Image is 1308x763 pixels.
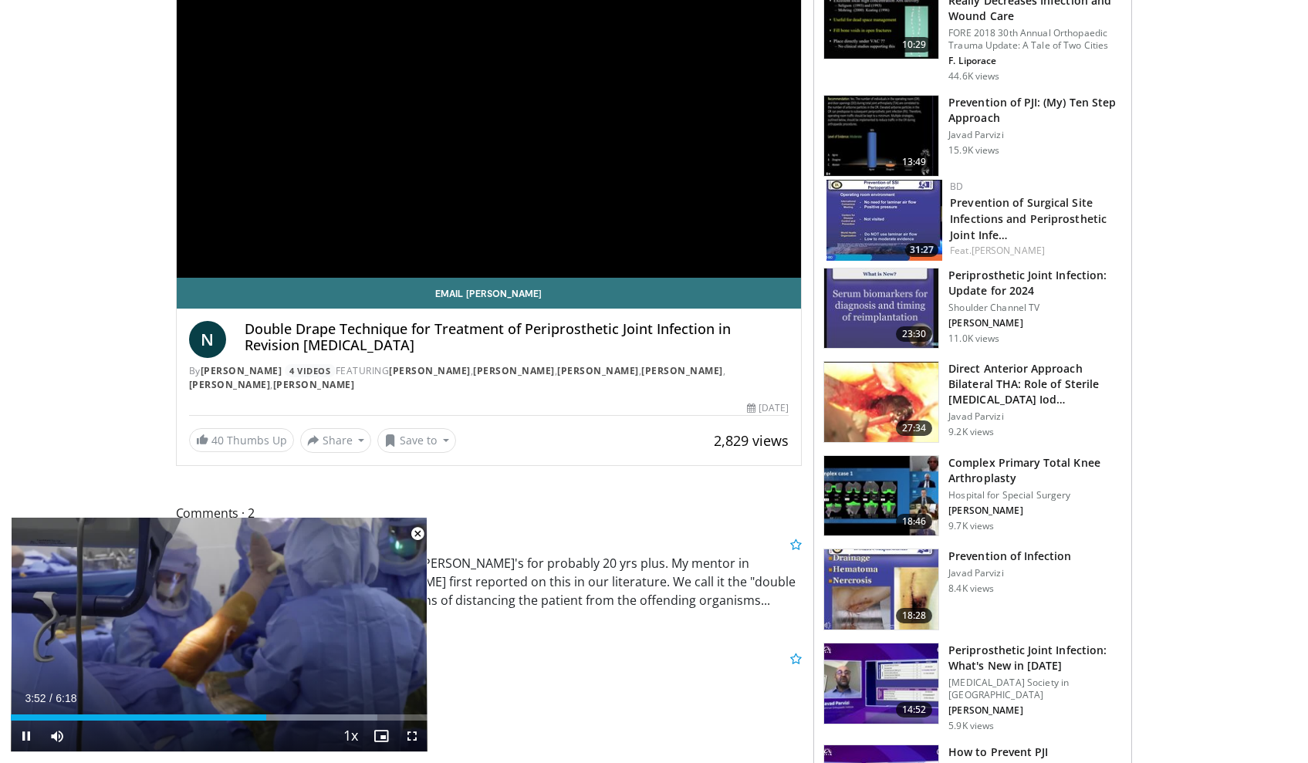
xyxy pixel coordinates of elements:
p: 15.9K views [948,144,999,157]
p: [PERSON_NAME] [948,704,1122,717]
span: 18:46 [896,514,933,529]
div: Feat. [950,244,1119,258]
a: [PERSON_NAME] [201,364,282,377]
p: FORE 2018 30th Annual Orthopaedic Trauma Update: A Tale of Two Cities [948,27,1122,52]
button: Close [402,518,433,550]
p: [MEDICAL_DATA] Society in [GEOGRAPHIC_DATA] [948,677,1122,701]
a: [PERSON_NAME] [189,378,271,391]
p: [PERSON_NAME] [948,317,1122,329]
a: 14:52 Periprosthetic Joint Infection: What's New in [DATE] [MEDICAL_DATA] Society in [GEOGRAPHIC_... [823,643,1122,732]
img: 7a0669c9-9fad-45b0-a353-2e511f3bf620.150x105_q85_crop-smart_upscale.jpg [824,643,938,724]
h3: Direct Anterior Approach Bilateral THA: Role of Sterile [MEDICAL_DATA] Iod… [948,361,1122,407]
p: Shoulder Channel TV [948,302,1122,314]
img: 300aa6cd-3a47-4862-91a3-55a981c86f57.150x105_q85_crop-smart_upscale.jpg [824,96,938,176]
span: 23:30 [896,326,933,342]
button: Pause [11,721,42,751]
span: 2,829 views [714,431,789,450]
video-js: Video Player [11,518,428,752]
a: 4 Videos [285,364,336,377]
h3: Prevention of PJI: (My) Ten Step Approach [948,95,1122,126]
a: 18:46 Complex Primary Total Knee Arthroplasty Hospital for Special Surgery [PERSON_NAME] 9.7K views [823,455,1122,537]
button: Playback Rate [335,721,366,751]
h3: Periprosthetic Joint Infection: Update for 2024 [948,268,1122,299]
p: Javad Parvizi [948,129,1122,141]
a: [PERSON_NAME] [273,378,355,391]
p: [PERSON_NAME] [948,505,1122,517]
a: Prevention of Surgical Site Infections and Periprosthetic Joint Infe… [950,195,1107,242]
button: Save to [377,428,456,453]
img: e4f1a5b7-268b-4559-afc9-fa94e76e0451.150x105_q85_crop-smart_upscale.jpg [824,456,938,536]
p: 8.4K views [948,582,994,595]
button: Share [300,428,372,453]
h3: Periprosthetic Joint Infection: What's New in [DATE] [948,643,1122,674]
a: 13:49 Prevention of PJI: (My) Ten Step Approach Javad Parvizi 15.9K views [823,95,1122,177]
a: Email [PERSON_NAME] [177,278,802,309]
span: 3:52 [25,692,46,704]
h4: Double Drape Technique for Treatment of Periprosthetic Joint Infection in Revision [MEDICAL_DATA] [245,321,789,354]
p: 11.0K views [948,333,999,345]
img: 0305937d-4796-49c9-8ba6-7e7cbcdfebb5.150x105_q85_crop-smart_upscale.jpg [824,268,938,349]
p: 44.6K views [948,70,999,83]
img: bdb02266-35f1-4bde-b55c-158a878fcef6.150x105_q85_crop-smart_upscale.jpg [826,180,942,261]
p: Javad Parvizi [948,410,1122,423]
h3: Complex Primary Total Knee Arthroplasty [948,455,1122,486]
span: 14:52 [896,702,933,717]
p: 5.9K views [948,720,994,732]
a: 23:30 Periprosthetic Joint Infection: Update for 2024 Shoulder Channel TV [PERSON_NAME] 11.0K views [823,268,1122,349]
p: Hospital for Special Surgery [948,489,1122,501]
p: Been doing something similar for [PERSON_NAME]'s for probably 20 yrs plus. My mentor in infection... [222,554,803,609]
p: F. Liporace [948,55,1122,67]
span: 18:28 [896,608,933,623]
a: 31:27 [826,180,942,261]
div: By FEATURING , , , , , [189,364,789,392]
a: [PERSON_NAME] [641,364,723,377]
div: [DATE] [747,401,789,415]
p: 9.7K views [948,520,994,532]
p: 9.2K views [948,426,994,438]
a: [PERSON_NAME] [557,364,639,377]
p: Javad Parvizi [948,567,1071,579]
a: [PERSON_NAME] [389,364,471,377]
a: N [189,321,226,358]
span: 10:29 [896,37,933,52]
a: 27:34 Direct Anterior Approach Bilateral THA: Role of Sterile [MEDICAL_DATA] Iod… Javad Parvizi 9... [823,361,1122,443]
a: 18:28 Prevention of Infection Javad Parvizi 8.4K views [823,549,1122,630]
span: 6:18 [56,692,76,704]
button: Enable picture-in-picture mode [366,721,397,751]
span: Comments 2 [176,503,803,523]
button: Mute [42,721,73,751]
img: 20b76134-ce20-4b38-a9d1-93da3bc1b6ca.150x105_q85_crop-smart_upscale.jpg [824,362,938,442]
button: Fullscreen [397,721,428,751]
h3: Prevention of Infection [948,549,1071,564]
a: BD [950,180,963,193]
span: 13:49 [896,154,933,170]
span: 27:34 [896,420,933,436]
h3: How to Prevent PJI [948,744,1122,760]
span: / [49,692,52,704]
span: 31:27 [905,243,938,257]
p: Useful technique. Thanks for sharing. [222,668,803,705]
a: [PERSON_NAME] [972,244,1045,257]
img: parvizi_-_infection_prevention_3.png.150x105_q85_crop-smart_upscale.jpg [824,549,938,630]
span: 40 [211,433,224,447]
a: 40 Thumbs Up [189,428,294,452]
a: [PERSON_NAME] [473,364,555,377]
div: Progress Bar [11,714,428,721]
